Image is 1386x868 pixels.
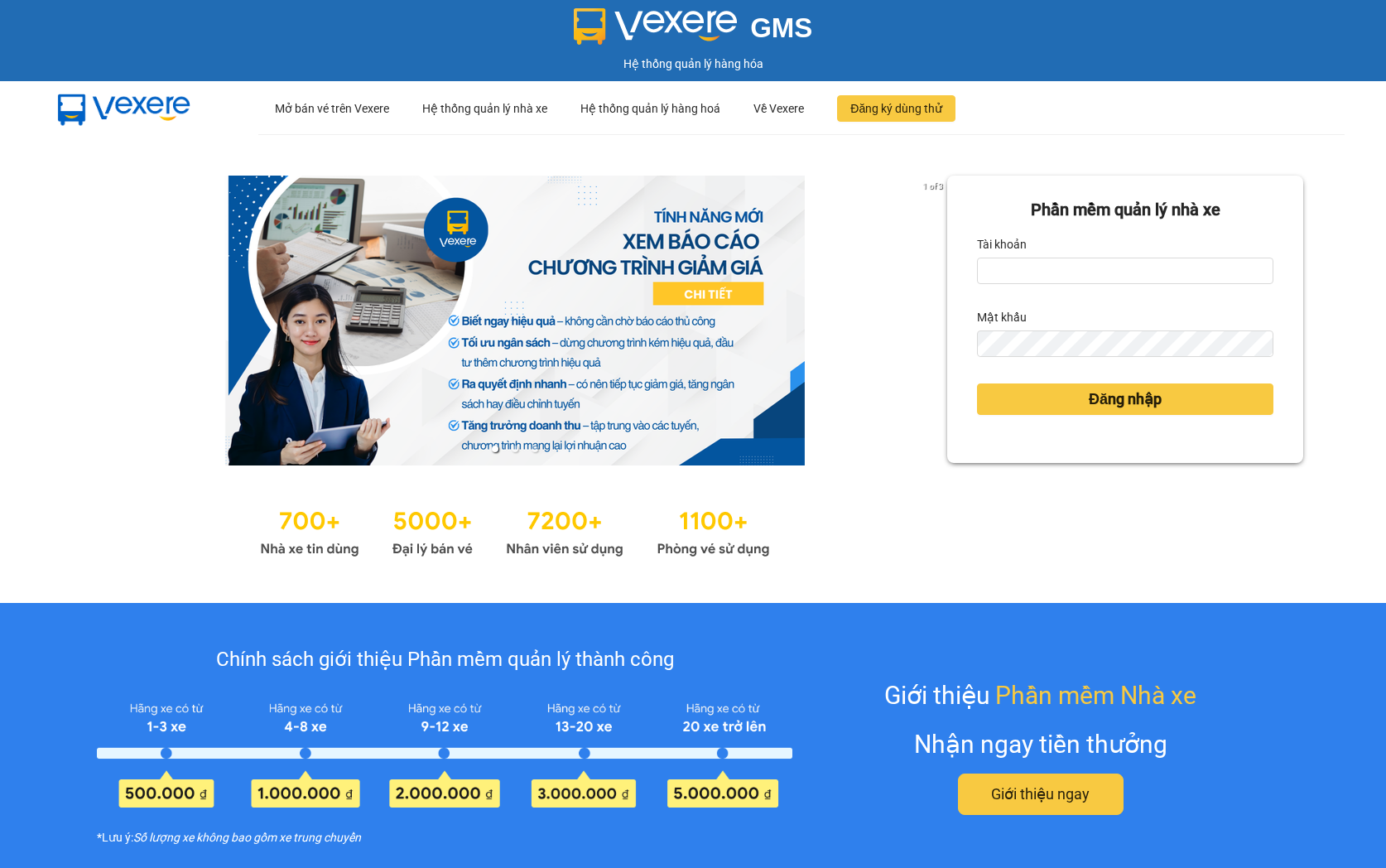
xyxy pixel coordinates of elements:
input: Tài khoản [977,258,1273,284]
i: Số lượng xe không bao gồm xe trung chuyển [133,828,361,846]
button: next slide / item [924,176,947,465]
li: slide item 1 [492,446,498,452]
li: slide item 2 [512,446,518,452]
div: Giới thiệu [884,676,1196,715]
button: Giới thiệu ngay [958,774,1124,815]
span: GMS [750,12,812,43]
div: Hệ thống quản lý nhà xe [422,82,547,135]
img: policy-intruduce-detail.png [97,697,792,808]
input: Mật khẩu [977,330,1273,357]
div: Mở bán vé trên Vexere [275,82,389,135]
button: Đăng nhập [977,383,1273,415]
label: Mật khẩu [977,304,1027,330]
label: Tài khoản [977,231,1027,258]
div: Phần mềm quản lý nhà xe [977,197,1273,223]
span: Đăng nhập [1089,388,1162,411]
div: Hệ thống quản lý hàng hóa [4,55,1382,73]
div: Nhận ngay tiền thưởng [914,725,1167,764]
img: mbUUG5Q.png [41,81,207,136]
button: previous slide / item [83,176,106,465]
div: Chính sách giới thiệu Phần mềm quản lý thành công [97,644,792,676]
a: GMS [574,25,813,38]
button: Đăng ký dùng thử [837,95,955,122]
div: Hệ thống quản lý hàng hoá [580,82,720,135]
span: Giới thiệu ngay [991,783,1090,806]
img: logo 2 [574,8,738,45]
p: 1 of 3 [918,176,947,197]
div: Về Vexere [753,82,804,135]
li: slide item 3 [532,446,538,452]
span: Phần mềm Nhà xe [995,676,1196,715]
div: *Lưu ý: [97,828,792,846]
img: Statistics.png [260,499,770,562]
span: Đăng ký dùng thử [850,99,942,118]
